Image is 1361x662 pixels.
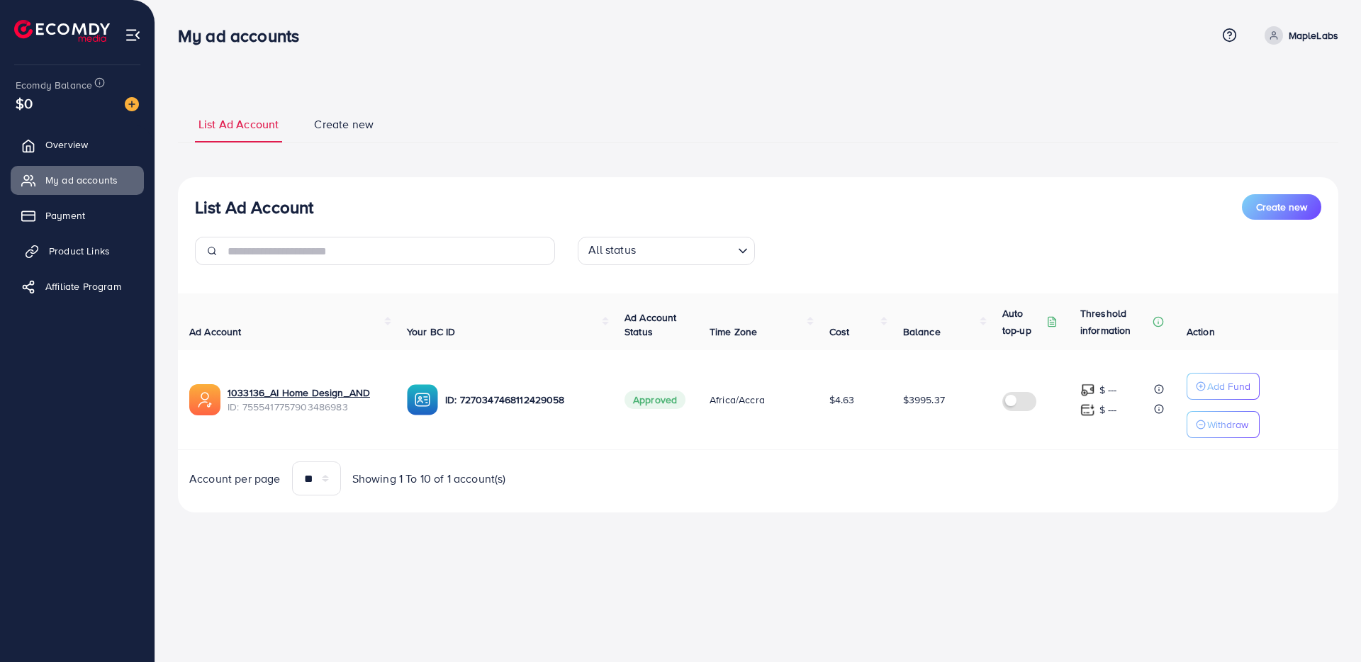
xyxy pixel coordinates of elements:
img: top-up amount [1080,403,1095,417]
span: ID: 7555417757903486983 [228,400,384,414]
span: Time Zone [710,325,757,339]
img: menu [125,27,141,43]
div: Search for option [578,237,755,265]
a: MapleLabs [1259,26,1338,45]
span: Approved [625,391,685,409]
img: image [125,97,139,111]
span: $4.63 [829,393,855,407]
a: Payment [11,201,144,230]
iframe: Chat [1301,598,1350,651]
a: 1033136_AI Home Design_AND [228,386,370,400]
h3: List Ad Account [195,197,313,218]
span: All status [586,239,639,262]
span: Account per page [189,471,281,487]
p: MapleLabs [1289,27,1338,44]
button: Withdraw [1187,411,1260,438]
span: My ad accounts [45,173,118,187]
p: Add Fund [1207,378,1250,395]
span: Your BC ID [407,325,456,339]
span: List Ad Account [198,116,279,133]
span: $3995.37 [903,393,945,407]
img: ic-ba-acc.ded83a64.svg [407,384,438,415]
span: Action [1187,325,1215,339]
button: Create new [1242,194,1321,220]
span: Africa/Accra [710,393,765,407]
span: Create new [1256,200,1307,214]
span: Overview [45,138,88,152]
a: My ad accounts [11,166,144,194]
span: Affiliate Program [45,279,121,293]
p: ID: 7270347468112429058 [445,391,602,408]
img: ic-ads-acc.e4c84228.svg [189,384,220,415]
span: Showing 1 To 10 of 1 account(s) [352,471,506,487]
h3: My ad accounts [178,26,310,46]
div: <span class='underline'>1033136_AI Home Design_AND</span></br>7555417757903486983 [228,386,384,415]
img: logo [14,20,110,42]
span: Balance [903,325,941,339]
span: Ad Account Status [625,310,677,339]
input: Search for option [640,240,732,262]
span: Cost [829,325,850,339]
span: Ad Account [189,325,242,339]
a: Product Links [11,237,144,265]
p: Auto top-up [1002,305,1043,339]
p: Withdraw [1207,416,1248,433]
a: Overview [11,130,144,159]
span: Ecomdy Balance [16,78,92,92]
p: $ --- [1099,401,1117,418]
span: Create new [314,116,374,133]
button: Add Fund [1187,373,1260,400]
img: top-up amount [1080,383,1095,398]
span: $0 [16,93,33,113]
span: Product Links [49,244,110,258]
p: $ --- [1099,381,1117,398]
p: Threshold information [1080,305,1150,339]
a: Affiliate Program [11,272,144,301]
span: Payment [45,208,85,223]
